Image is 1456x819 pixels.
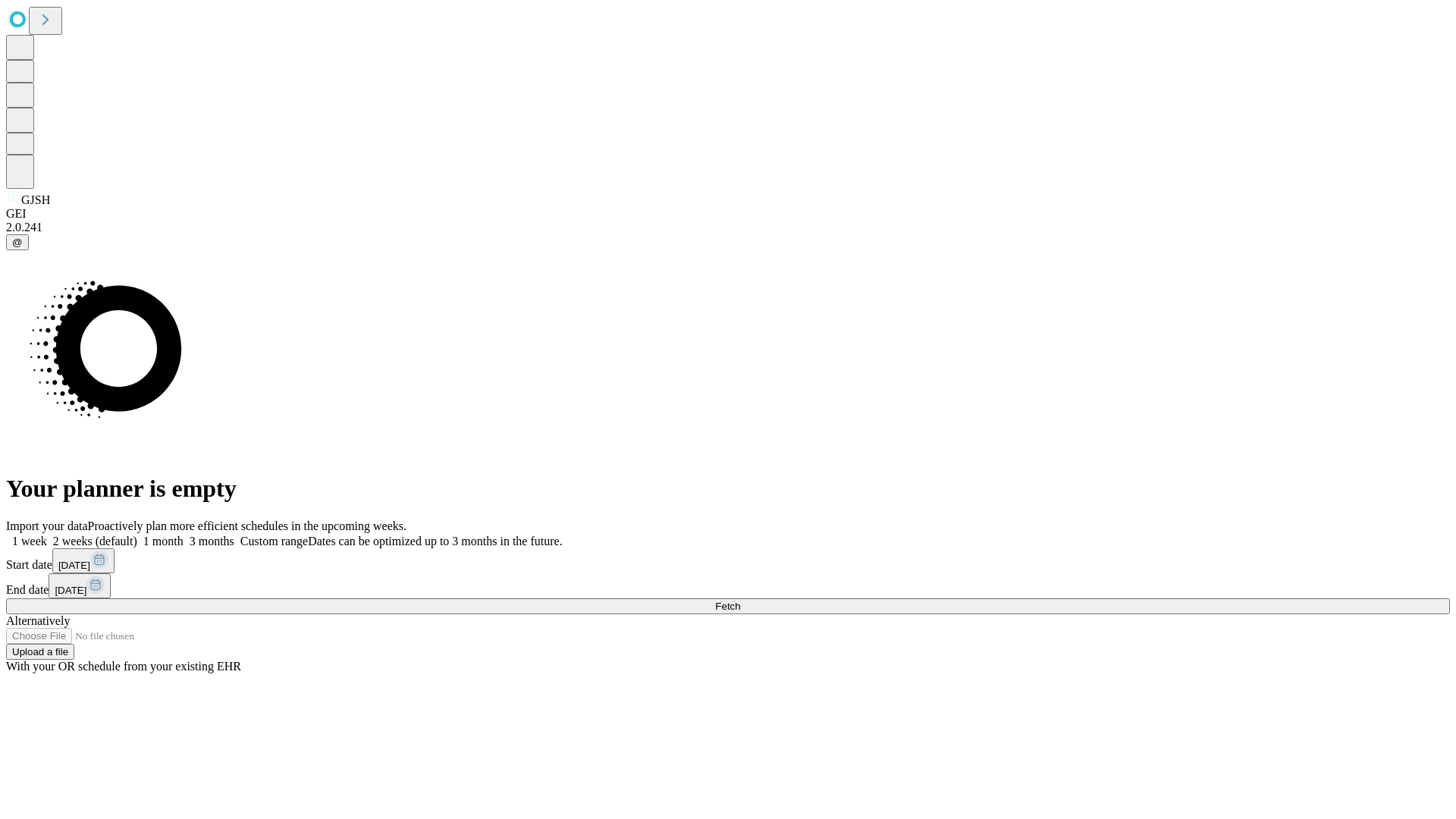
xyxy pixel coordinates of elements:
span: 3 months [190,535,234,548]
button: @ [6,234,29,250]
span: 1 week [12,535,47,548]
span: With your OR schedule from your existing EHR [6,660,241,673]
span: [DATE] [58,560,90,571]
div: GEI [6,207,1450,221]
span: Custom range [240,535,308,548]
button: Fetch [6,598,1450,614]
span: @ [12,237,23,248]
span: Alternatively [6,614,70,627]
div: Start date [6,548,1450,573]
span: [DATE] [55,585,86,596]
span: Fetch [715,601,740,612]
span: Import your data [6,519,88,532]
span: 1 month [143,535,184,548]
div: 2.0.241 [6,221,1450,234]
span: 2 weeks (default) [53,535,137,548]
span: Dates can be optimized up to 3 months in the future. [308,535,562,548]
span: GJSH [21,193,50,206]
button: [DATE] [52,548,115,573]
button: [DATE] [49,573,111,598]
h1: Your planner is empty [6,475,1450,503]
button: Upload a file [6,644,74,660]
span: Proactively plan more efficient schedules in the upcoming weeks. [88,519,406,532]
div: End date [6,573,1450,598]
